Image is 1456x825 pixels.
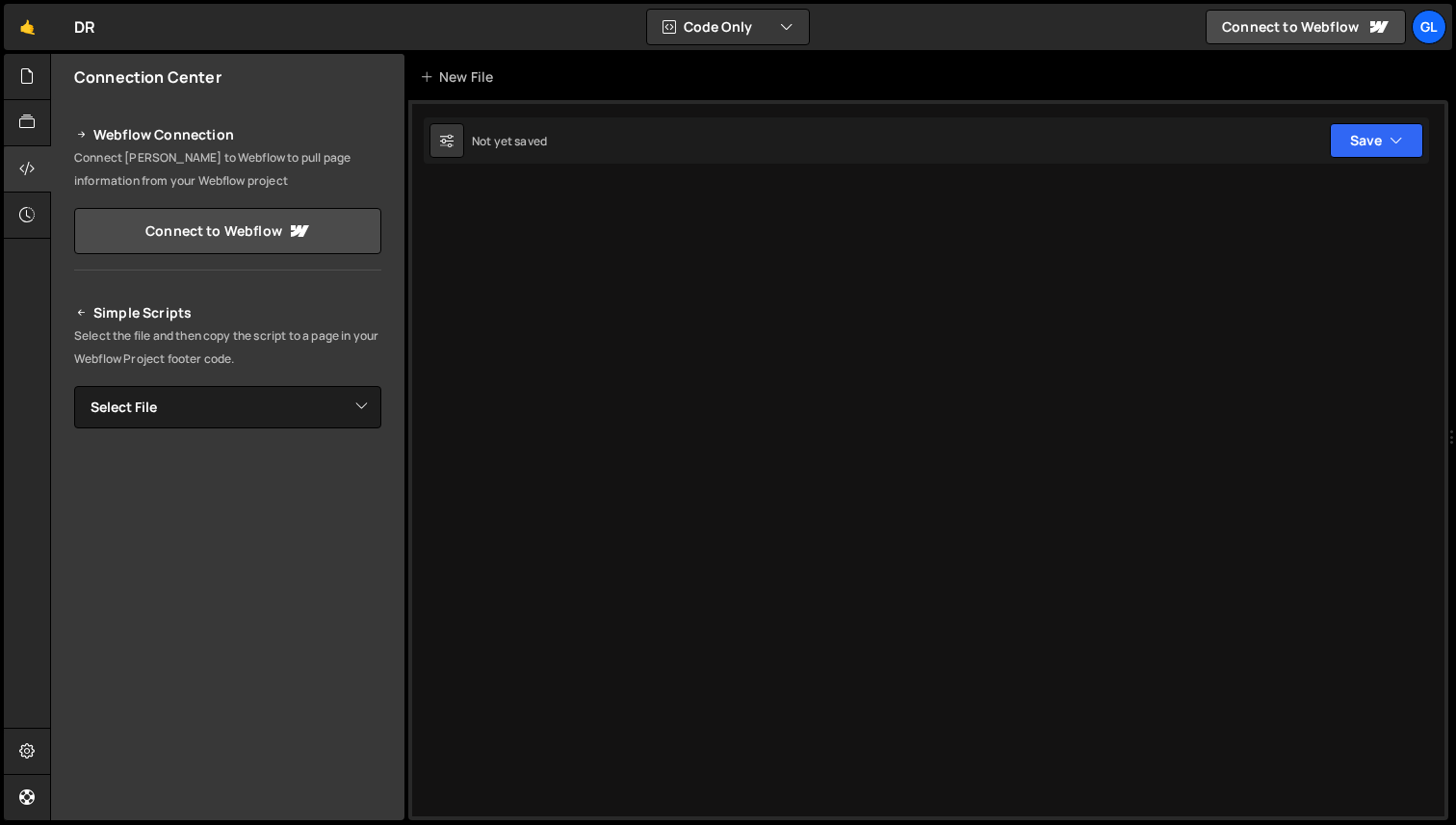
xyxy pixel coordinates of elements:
[1330,123,1423,158] button: Save
[647,10,809,44] button: Code Only
[420,67,501,87] div: New File
[74,123,381,146] h2: Webflow Connection
[74,146,381,193] p: Connect [PERSON_NAME] to Webflow to pull page information from your Webflow project
[1206,10,1406,44] a: Connect to Webflow
[74,460,383,633] iframe: YouTube video player
[74,301,381,324] h2: Simple Scripts
[74,208,381,254] a: Connect to Webflow
[472,133,547,149] div: Not yet saved
[74,324,381,371] p: Select the file and then copy the script to a page in your Webflow Project footer code.
[74,646,383,819] iframe: YouTube video player
[74,15,95,39] div: DR
[1412,10,1446,44] a: Gl
[4,4,51,50] a: 🤙
[74,66,221,88] h2: Connection Center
